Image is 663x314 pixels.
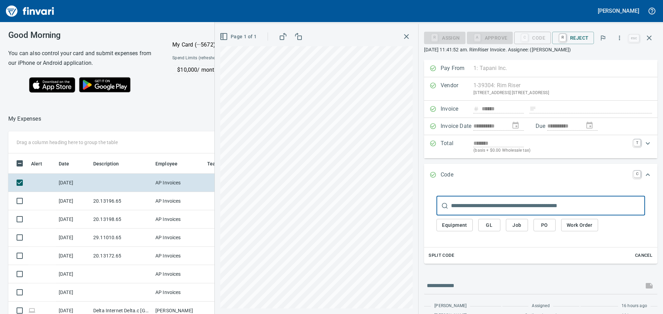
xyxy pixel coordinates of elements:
[153,283,204,302] td: AP Invoices
[155,160,177,168] span: Employee
[153,247,204,265] td: AP Invoices
[56,283,90,302] td: [DATE]
[153,229,204,247] td: AP Invoices
[56,174,90,192] td: [DATE]
[506,219,528,232] button: Job
[172,41,224,49] p: My Card (···5672)
[534,219,556,232] button: PO
[207,160,229,168] span: Team
[56,265,90,283] td: [DATE]
[59,160,78,168] span: Date
[153,265,204,283] td: AP Invoices
[8,49,155,68] h6: You can also control your card and submit expenses from our iPhone or Android application.
[153,210,204,229] td: AP Invoices
[31,160,51,168] span: Alert
[221,32,257,41] span: Page 1 of 1
[633,250,655,261] button: Cancel
[424,135,657,158] div: Expand
[31,160,42,168] span: Alert
[167,74,318,81] p: Online and foreign allowed
[552,32,594,44] button: RReject
[90,210,153,229] td: 20.13198.65
[93,160,119,168] span: Description
[90,247,153,265] td: 20.13172.65
[28,308,36,313] span: Online transaction
[56,210,90,229] td: [DATE]
[90,229,153,247] td: 29.11010.65
[434,303,467,310] span: [PERSON_NAME]
[424,186,657,264] div: Expand
[56,229,90,247] td: [DATE]
[59,160,69,168] span: Date
[8,115,41,123] nav: breadcrumb
[177,66,317,74] p: $10,000 / month
[436,219,473,232] button: Equipment
[559,34,566,41] a: R
[153,174,204,192] td: AP Invoices
[567,221,593,230] span: Work Order
[641,277,657,294] span: This records your message into the invoice and notifies anyone mentioned
[8,30,155,40] h3: Good Morning
[484,221,495,230] span: GL
[427,250,456,261] button: Split Code
[56,192,90,210] td: [DATE]
[442,221,467,230] span: Equipment
[598,7,639,14] h5: [PERSON_NAME]
[561,219,598,232] button: Work Order
[424,46,657,53] p: [DATE] 11:41:52 am. RimRiser Invoice. Assignee: ([PERSON_NAME])
[424,164,657,186] div: Expand
[511,221,522,230] span: Job
[558,32,588,44] span: Reject
[4,3,56,19] img: Finvari
[8,115,41,123] p: My Expenses
[155,160,186,168] span: Employee
[473,147,630,154] p: (basis + $0.00 Wholesale tax)
[153,192,204,210] td: AP Invoices
[75,73,135,96] img: Get it on Google Play
[622,303,647,310] span: 16 hours ago
[478,219,500,232] button: GL
[172,55,300,62] span: Spend Limits (refreshed by [PERSON_NAME] 18 hours ago)
[218,30,259,43] button: Page 1 of 1
[596,6,641,16] button: [PERSON_NAME]
[629,34,639,42] a: esc
[29,77,75,93] img: Download on the App Store
[56,247,90,265] td: [DATE]
[627,30,657,46] span: Close invoice
[467,34,513,40] div: Coding Required
[90,192,153,210] td: 20.13196.65
[634,139,641,146] a: T
[17,139,118,146] p: Drag a column heading here to group the table
[532,303,549,310] span: Assigned
[429,252,454,260] span: Split Code
[424,34,465,40] div: Assign
[595,30,611,45] button: Flag
[539,221,550,230] span: PO
[441,139,473,154] p: Total
[441,171,473,180] p: Code
[93,160,128,168] span: Description
[514,34,551,40] div: Code
[612,30,627,45] button: More
[207,160,220,168] span: Team
[634,252,653,260] span: Cancel
[634,171,641,178] a: C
